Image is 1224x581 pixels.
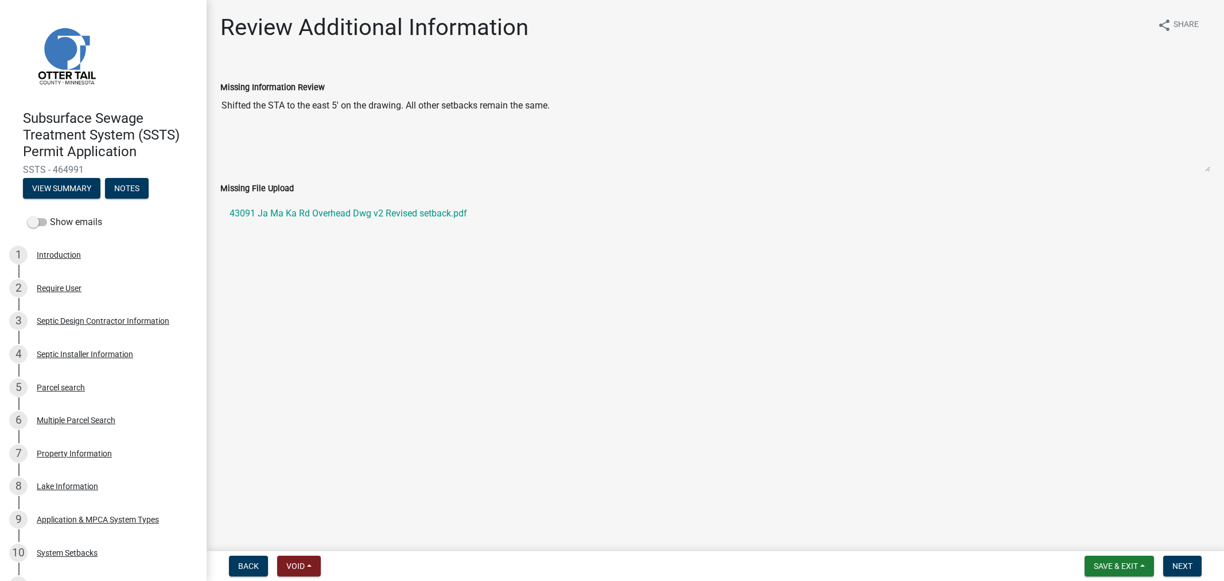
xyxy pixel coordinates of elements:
[23,178,100,199] button: View Summary
[9,477,28,495] div: 8
[1148,14,1208,36] button: shareShare
[238,561,259,571] span: Back
[37,317,169,325] div: Septic Design Contractor Information
[220,185,294,193] label: Missing File Upload
[37,384,85,392] div: Parcel search
[1157,18,1171,32] i: share
[229,556,268,576] button: Back
[37,450,112,458] div: Property Information
[37,284,81,292] div: Require User
[1085,556,1154,576] button: Save & Exit
[9,345,28,363] div: 4
[1163,556,1202,576] button: Next
[220,14,529,41] h1: Review Additional Information
[9,411,28,429] div: 6
[277,556,321,576] button: Void
[9,510,28,529] div: 9
[37,416,115,424] div: Multiple Parcel Search
[37,251,81,259] div: Introduction
[1172,561,1192,571] span: Next
[37,482,98,490] div: Lake Information
[220,200,1210,227] a: 43091 Ja Ma Ka Rd Overhead Dwg v2 Revised setback.pdf
[37,516,159,524] div: Application & MPCA System Types
[28,215,102,229] label: Show emails
[9,279,28,297] div: 2
[105,178,149,199] button: Notes
[9,378,28,397] div: 5
[9,246,28,264] div: 1
[220,94,1210,172] textarea: Shifted the STA to the east 5' on the drawing. All other setbacks remain the same.
[9,312,28,330] div: 3
[23,185,100,194] wm-modal-confirm: Summary
[23,164,184,175] span: SSTS - 464991
[286,561,305,571] span: Void
[9,544,28,562] div: 10
[9,444,28,463] div: 7
[23,12,109,98] img: Otter Tail County, Minnesota
[220,84,325,92] label: Missing Information Review
[23,110,197,160] h4: Subsurface Sewage Treatment System (SSTS) Permit Application
[37,549,98,557] div: System Setbacks
[1174,18,1199,32] span: Share
[37,350,133,358] div: Septic Installer Information
[1094,561,1138,571] span: Save & Exit
[105,185,149,194] wm-modal-confirm: Notes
